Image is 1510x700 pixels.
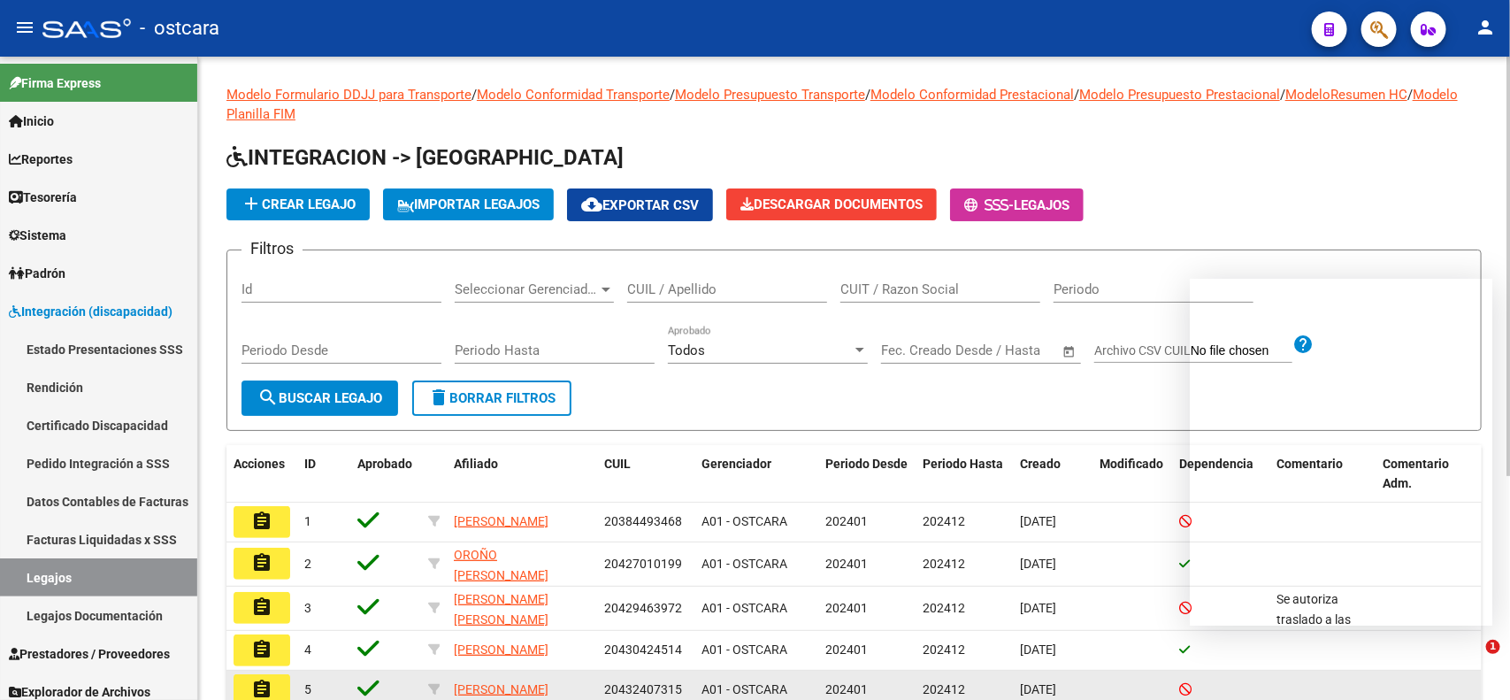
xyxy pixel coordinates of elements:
[825,682,868,696] span: 202401
[1094,343,1191,358] span: Archivo CSV CUIL
[226,188,370,220] button: Crear Legajo
[675,87,865,103] a: Modelo Presupuesto Transporte
[412,381,571,416] button: Borrar Filtros
[1190,279,1492,626] iframe: Intercom live chat mensaje
[241,196,356,212] span: Crear Legajo
[1014,197,1069,213] span: Legajos
[597,445,694,504] datatable-header-cell: CUIL
[350,445,421,504] datatable-header-cell: Aprobado
[1100,457,1163,471] span: Modificado
[447,445,597,504] datatable-header-cell: Afiliado
[477,87,670,103] a: Modelo Conformidad Transporte
[9,264,65,283] span: Padrón
[604,601,682,615] span: 20429463972
[251,552,272,573] mat-icon: assignment
[701,557,787,571] span: A01 - OSTCARA
[701,682,787,696] span: A01 - OSTCARA
[234,457,285,471] span: Acciones
[9,73,101,93] span: Firma Express
[1079,87,1280,103] a: Modelo Presupuesto Prestacional
[241,193,262,214] mat-icon: add
[1020,642,1056,657] span: [DATE]
[694,445,818,504] datatable-header-cell: Gerenciador
[9,226,66,245] span: Sistema
[701,642,787,657] span: A01 - OSTCARA
[257,387,279,408] mat-icon: search
[304,514,311,528] span: 1
[454,592,548,627] span: [PERSON_NAME] [PERSON_NAME]
[14,17,35,38] mat-icon: menu
[923,514,965,528] span: 202412
[1020,457,1061,471] span: Creado
[455,281,598,297] span: Seleccionar Gerenciador
[428,390,556,406] span: Borrar Filtros
[825,514,868,528] span: 202401
[1450,640,1492,682] iframe: Intercom live chat
[257,390,382,406] span: Buscar Legajo
[825,457,908,471] span: Periodo Desde
[923,557,965,571] span: 202412
[581,194,602,215] mat-icon: cloud_download
[226,445,297,504] datatable-header-cell: Acciones
[383,188,554,220] button: IMPORTAR LEGAJOS
[567,188,713,221] button: Exportar CSV
[454,642,548,657] span: [PERSON_NAME]
[701,601,787,615] span: A01 - OSTCARA
[241,381,398,416] button: Buscar Legajo
[1179,457,1253,471] span: Dependencia
[964,197,1014,213] span: -
[923,457,1003,471] span: Periodo Hasta
[304,682,311,696] span: 5
[1020,514,1056,528] span: [DATE]
[701,514,787,528] span: A01 - OSTCARA
[241,236,303,261] h3: Filtros
[9,112,54,131] span: Inicio
[870,87,1074,103] a: Modelo Conformidad Prestacional
[226,87,471,103] a: Modelo Formulario DDJJ para Transporte
[251,511,272,532] mat-icon: assignment
[604,457,631,471] span: CUIL
[581,197,699,213] span: Exportar CSV
[740,196,923,212] span: Descargar Documentos
[825,601,868,615] span: 202401
[140,9,219,48] span: - ostcara
[923,601,965,615] span: 202412
[454,457,498,471] span: Afiliado
[881,342,953,358] input: Fecha inicio
[9,150,73,169] span: Reportes
[1285,87,1407,103] a: ModeloResumen HC
[304,457,316,471] span: ID
[825,557,868,571] span: 202401
[916,445,1013,504] datatable-header-cell: Periodo Hasta
[1475,17,1496,38] mat-icon: person
[604,514,682,528] span: 20384493468
[969,342,1054,358] input: Fecha fin
[1013,445,1092,504] datatable-header-cell: Creado
[950,188,1084,221] button: -Legajos
[1092,445,1172,504] datatable-header-cell: Modificado
[454,682,548,696] span: [PERSON_NAME]
[304,642,311,657] span: 4
[726,188,937,220] button: Descargar Documentos
[9,302,172,321] span: Integración (discapacidad)
[397,196,540,212] span: IMPORTAR LEGAJOS
[818,445,916,504] datatable-header-cell: Periodo Desde
[251,596,272,618] mat-icon: assignment
[251,679,272,700] mat-icon: assignment
[701,457,771,471] span: Gerenciador
[226,145,624,170] span: INTEGRACION -> [GEOGRAPHIC_DATA]
[1060,342,1080,362] button: Open calendar
[668,342,705,358] span: Todos
[923,642,965,657] span: 202412
[923,682,965,696] span: 202412
[1172,445,1269,504] datatable-header-cell: Dependencia
[9,644,170,664] span: Prestadores / Proveedores
[428,387,449,408] mat-icon: delete
[825,642,868,657] span: 202401
[604,557,682,571] span: 20427010199
[304,601,311,615] span: 3
[9,188,77,207] span: Tesorería
[297,445,350,504] datatable-header-cell: ID
[1020,557,1056,571] span: [DATE]
[1020,601,1056,615] span: [DATE]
